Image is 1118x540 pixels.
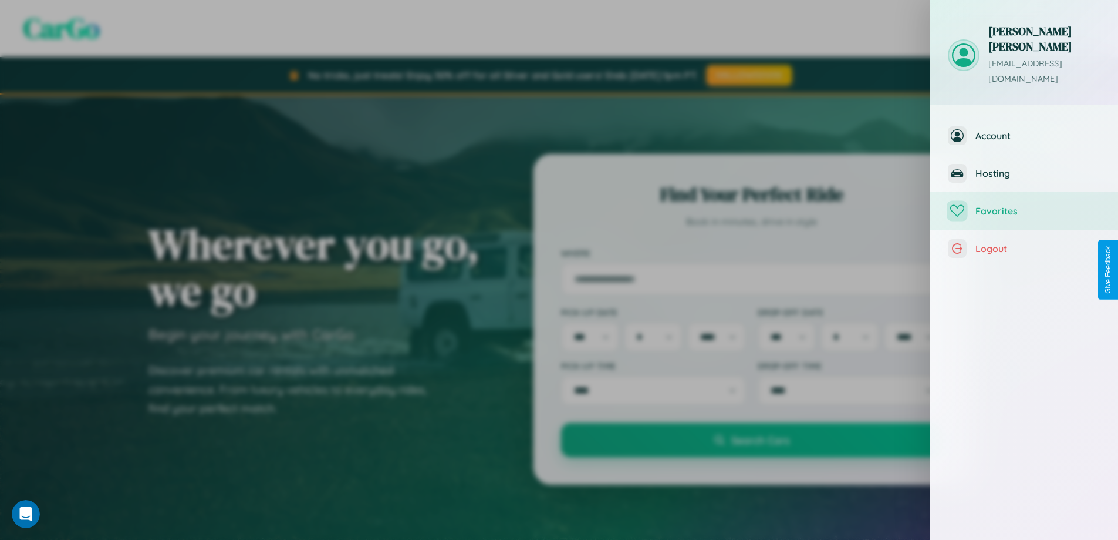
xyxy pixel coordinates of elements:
[975,205,1100,217] span: Favorites
[975,243,1100,254] span: Logout
[975,130,1100,142] span: Account
[930,117,1118,155] button: Account
[930,192,1118,230] button: Favorites
[988,56,1100,87] p: [EMAIL_ADDRESS][DOMAIN_NAME]
[12,500,40,528] iframe: Intercom live chat
[988,24,1100,54] h3: [PERSON_NAME] [PERSON_NAME]
[930,155,1118,192] button: Hosting
[1104,246,1112,294] div: Give Feedback
[975,167,1100,179] span: Hosting
[930,230,1118,267] button: Logout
